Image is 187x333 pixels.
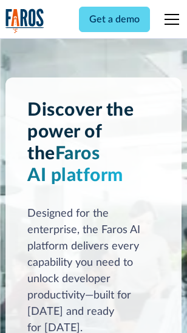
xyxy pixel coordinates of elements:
img: Logo of the analytics and reporting company Faros. [5,8,44,33]
div: menu [157,5,182,34]
span: Faros AI platform [27,145,123,185]
h1: Discover the power of the [27,99,160,186]
a: Get a demo [79,7,150,32]
a: home [5,8,44,33]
